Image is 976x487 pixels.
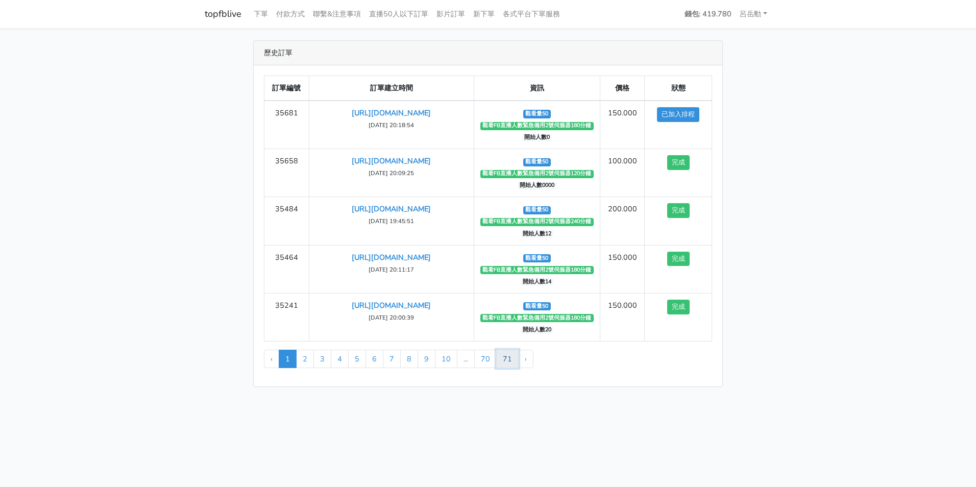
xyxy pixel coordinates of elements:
[521,230,554,238] span: 開始人數12
[600,149,645,197] td: 100.000
[600,293,645,341] td: 150.000
[352,252,431,262] a: [URL][DOMAIN_NAME]
[296,350,314,368] a: 2
[667,155,690,170] button: 完成
[680,4,736,24] a: 錢包: 419.780
[645,76,712,101] th: 狀態
[523,254,551,262] span: 觀看量50
[264,293,309,341] td: 35241
[313,350,331,368] a: 3
[352,156,431,166] a: [URL][DOMAIN_NAME]
[523,206,551,214] span: 觀看量50
[369,265,414,274] small: [DATE] 20:11:17
[383,350,401,368] a: 7
[352,108,431,118] a: [URL][DOMAIN_NAME]
[474,76,600,101] th: 資訊
[667,203,690,218] button: 完成
[435,350,457,368] a: 10
[667,300,690,314] button: 完成
[365,350,383,368] a: 6
[205,4,241,24] a: topfblive
[369,121,414,129] small: [DATE] 20:18:54
[264,76,309,101] th: 訂單編號
[352,204,431,214] a: [URL][DOMAIN_NAME]
[657,107,699,122] button: 已加入排程
[331,350,349,368] a: 4
[279,350,297,368] span: 1
[348,350,366,368] a: 5
[523,110,551,118] span: 觀看量50
[499,4,564,24] a: 各式平台下單服務
[480,266,594,274] span: 觀看FB直播人數緊急備用2號伺服器180分鐘
[264,350,279,368] li: « Previous
[264,245,309,293] td: 35464
[736,4,771,24] a: 呂岳勳
[518,350,533,368] a: Next »
[264,197,309,245] td: 35484
[264,149,309,197] td: 35658
[496,350,519,368] a: 71
[418,350,435,368] a: 9
[685,9,731,19] strong: 錢包: 419.780
[254,41,722,65] div: 歷史訂單
[469,4,499,24] a: 新下單
[365,4,432,24] a: 直播50人以下訂單
[309,4,365,24] a: 聯繫&注意事項
[600,197,645,245] td: 200.000
[600,101,645,149] td: 150.000
[352,300,431,310] a: [URL][DOMAIN_NAME]
[369,217,414,225] small: [DATE] 19:45:51
[518,182,557,190] span: 開始人數0000
[369,313,414,322] small: [DATE] 20:00:39
[480,170,594,178] span: 觀看FB直播人數緊急備用2號伺服器120分鐘
[432,4,469,24] a: 影片訂單
[474,350,497,368] a: 70
[523,158,551,166] span: 觀看量50
[480,218,594,226] span: 觀看FB直播人數緊急備用2號伺服器240分鐘
[523,302,551,310] span: 觀看量50
[309,76,474,101] th: 訂單建立時間
[521,326,554,334] span: 開始人數20
[667,252,690,266] button: 完成
[250,4,272,24] a: 下單
[522,134,552,142] span: 開始人數0
[480,122,594,130] span: 觀看FB直播人數緊急備用2號伺服器180分鐘
[272,4,309,24] a: 付款方式
[600,245,645,293] td: 150.000
[521,278,554,286] span: 開始人數14
[264,101,309,149] td: 35681
[369,169,414,177] small: [DATE] 20:09:25
[480,314,594,322] span: 觀看FB直播人數緊急備用2號伺服器180分鐘
[400,350,418,368] a: 8
[600,76,645,101] th: 價格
